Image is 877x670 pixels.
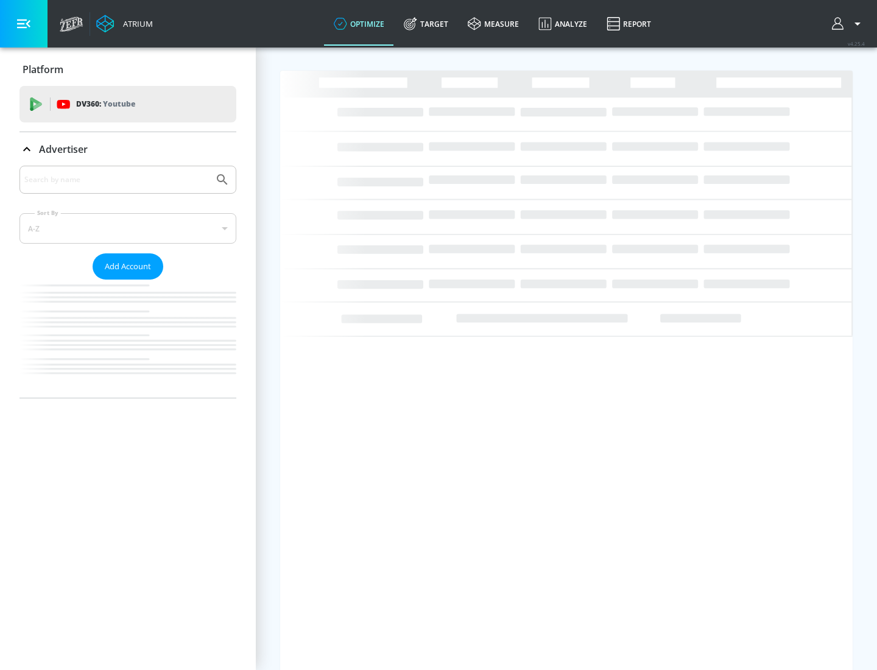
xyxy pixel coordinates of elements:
label: Sort By [35,209,61,217]
a: measure [458,2,529,46]
input: Search by name [24,172,209,188]
div: Platform [19,52,236,86]
button: Add Account [93,253,163,280]
p: Advertiser [39,143,88,156]
nav: list of Advertiser [19,280,236,398]
p: Platform [23,63,63,76]
a: optimize [324,2,394,46]
div: DV360: Youtube [19,86,236,122]
span: Add Account [105,259,151,273]
a: Report [597,2,661,46]
a: Atrium [96,15,153,33]
span: v 4.25.4 [848,40,865,47]
div: Advertiser [19,132,236,166]
div: A-Z [19,213,236,244]
p: DV360: [76,97,135,111]
div: Atrium [118,18,153,29]
a: Target [394,2,458,46]
p: Youtube [103,97,135,110]
a: Analyze [529,2,597,46]
div: Advertiser [19,166,236,398]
